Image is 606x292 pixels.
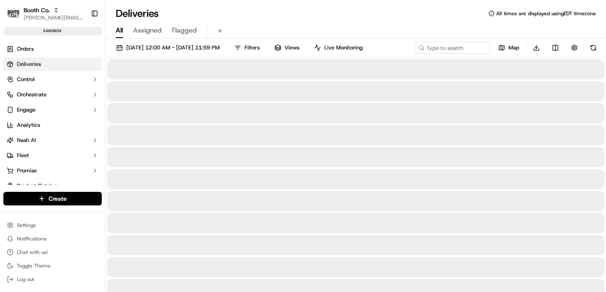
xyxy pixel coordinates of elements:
[3,134,102,147] button: Nash AI
[17,136,36,144] span: Nash AI
[17,249,48,256] span: Chat with us!
[3,273,102,285] button: Log out
[112,42,223,54] button: [DATE] 12:00 AM - [DATE] 11:59 PM
[3,42,102,56] a: Orders
[116,7,159,20] h1: Deliveries
[17,182,57,190] span: Product Catalog
[24,6,50,14] button: Booth Co.
[587,42,599,54] button: Refresh
[126,44,220,52] span: [DATE] 12:00 AM - [DATE] 11:59 PM
[3,219,102,231] button: Settings
[3,57,102,71] a: Deliveries
[324,44,363,52] span: Live Monitoring
[3,118,102,132] a: Analytics
[17,76,35,83] span: Control
[3,88,102,101] button: Orchestrate
[495,42,523,54] button: Map
[231,42,264,54] button: Filters
[415,42,491,54] input: Type to search
[17,45,34,53] span: Orders
[17,152,29,159] span: Fleet
[3,103,102,117] button: Engage
[3,233,102,245] button: Notifications
[3,192,102,205] button: Create
[17,222,36,229] span: Settings
[49,194,67,203] span: Create
[271,42,303,54] button: Views
[17,276,34,283] span: Log out
[17,235,46,242] span: Notifications
[245,44,260,52] span: Filters
[3,164,102,177] button: Promise
[17,60,41,68] span: Deliveries
[3,149,102,162] button: Fleet
[496,10,596,17] span: All times are displayed using EDT timezone
[285,44,299,52] span: Views
[3,260,102,272] button: Toggle Theme
[508,44,519,52] span: Map
[17,167,37,175] span: Promise
[3,73,102,86] button: Control
[7,8,20,19] img: Booth Co.
[116,25,123,35] span: All
[133,25,162,35] span: Assigned
[17,121,40,129] span: Analytics
[3,27,102,35] div: sandbox
[3,246,102,258] button: Chat with us!
[310,42,367,54] button: Live Monitoring
[17,262,51,269] span: Toggle Theme
[17,106,35,114] span: Engage
[17,91,46,98] span: Orchestrate
[172,25,197,35] span: Flagged
[3,179,102,193] a: Product Catalog
[3,3,87,24] button: Booth Co.Booth Co.[PERSON_NAME][EMAIL_ADDRESS][DOMAIN_NAME]
[24,14,84,21] button: [PERSON_NAME][EMAIL_ADDRESS][DOMAIN_NAME]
